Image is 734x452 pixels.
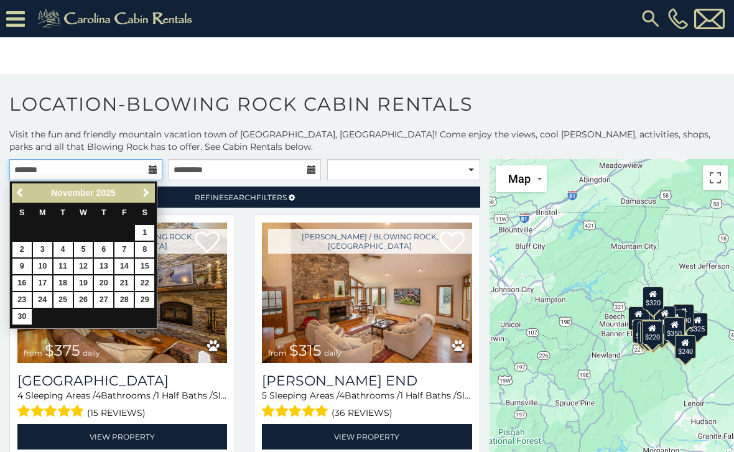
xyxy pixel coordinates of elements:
a: 21 [114,275,134,291]
a: [PERSON_NAME] / Blowing Rock, [GEOGRAPHIC_DATA] [268,229,472,254]
span: Refine Filters [195,193,287,202]
h3: Mountain Song Lodge [17,372,227,389]
div: $226 [665,310,686,333]
a: 23 [12,292,32,308]
a: 18 [53,275,73,291]
div: $350 [664,317,685,341]
div: $165 [640,320,661,343]
div: $240 [675,334,696,358]
span: Saturday [142,208,147,217]
div: $400 [628,307,649,330]
div: Sleeping Areas / Bathrooms / Sleeps: [262,389,472,421]
span: Wednesday [80,208,87,217]
a: 20 [94,275,113,291]
span: Friday [122,208,127,217]
span: 2025 [96,188,116,198]
a: 17 [33,275,52,291]
a: 8 [135,242,154,257]
span: Tuesday [60,208,65,217]
div: Sleeping Areas / Bathrooms / Sleeps: [17,389,227,421]
a: 7 [114,242,134,257]
a: RefineSearchFilters [9,187,480,208]
a: 29 [135,292,154,308]
span: (36 reviews) [332,405,393,421]
span: November [51,188,93,198]
a: 14 [114,259,134,274]
img: search-regular.svg [639,7,662,30]
a: 2 [12,242,32,257]
span: $375 [45,341,80,359]
a: 19 [74,275,93,291]
a: 5 [74,242,93,257]
button: Change map style [496,165,547,192]
a: [PERSON_NAME] End [262,372,472,389]
span: 1 Half Baths / [400,390,457,401]
div: $410 [633,319,654,343]
div: $220 [642,320,663,344]
a: View Property [17,424,227,450]
a: 28 [114,292,134,308]
a: Moss End from $315 daily [262,223,472,363]
a: [GEOGRAPHIC_DATA] [17,372,227,389]
div: $930 [673,304,694,328]
a: View Property [262,424,472,450]
img: Moss End [262,223,472,363]
span: $315 [289,341,322,359]
a: 13 [94,259,113,274]
span: Map [508,172,531,185]
a: 27 [94,292,113,308]
a: 11 [53,259,73,274]
a: 6 [94,242,113,257]
span: Next [141,188,151,198]
span: daily [324,348,341,357]
div: $325 [687,313,708,336]
a: 24 [33,292,52,308]
a: 30 [12,309,32,325]
span: (15 reviews) [87,405,146,421]
span: from [268,348,287,357]
a: Previous [13,185,29,201]
span: from [24,348,42,357]
a: 15 [135,259,154,274]
a: 10 [33,259,52,274]
a: 12 [74,259,93,274]
h3: Moss End [262,372,472,389]
span: 4 [339,390,345,401]
span: Search [224,193,256,202]
a: 26 [74,292,93,308]
span: Thursday [101,208,106,217]
a: 4 [53,242,73,257]
a: Next [138,185,154,201]
div: $345 [643,322,664,346]
div: $150 [654,305,676,329]
span: Sunday [19,208,24,217]
span: daily [83,348,100,357]
a: 22 [135,275,154,291]
a: 3 [33,242,52,257]
div: $355 [638,321,659,345]
span: Previous [16,188,26,198]
a: 16 [12,275,32,291]
span: Monday [39,208,46,217]
span: 1 Half Baths / [156,390,213,401]
a: 1 [135,225,154,241]
div: $320 [643,286,664,310]
a: [PHONE_NUMBER] [665,8,691,29]
span: 5 [262,390,267,401]
span: 4 [17,390,23,401]
span: 4 [95,390,101,401]
a: 25 [53,292,73,308]
a: 9 [12,259,32,274]
button: Toggle fullscreen view [703,165,728,190]
img: Khaki-logo.png [31,6,203,31]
